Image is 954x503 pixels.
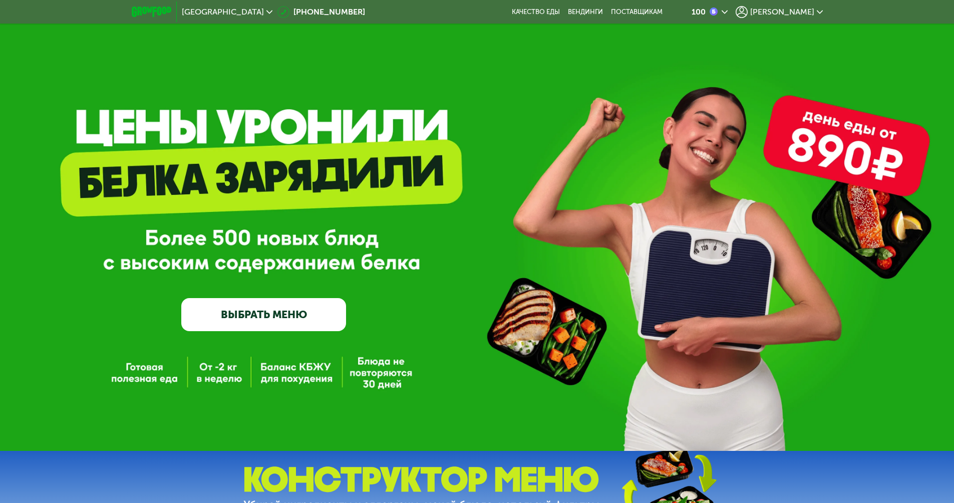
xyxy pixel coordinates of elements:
[512,8,560,16] a: Качество еды
[182,8,264,16] span: [GEOGRAPHIC_DATA]
[750,8,814,16] span: [PERSON_NAME]
[568,8,603,16] a: Вендинги
[692,8,706,16] div: 100
[277,6,365,18] a: [PHONE_NUMBER]
[181,298,346,331] a: ВЫБРАТЬ МЕНЮ
[611,8,663,16] div: поставщикам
